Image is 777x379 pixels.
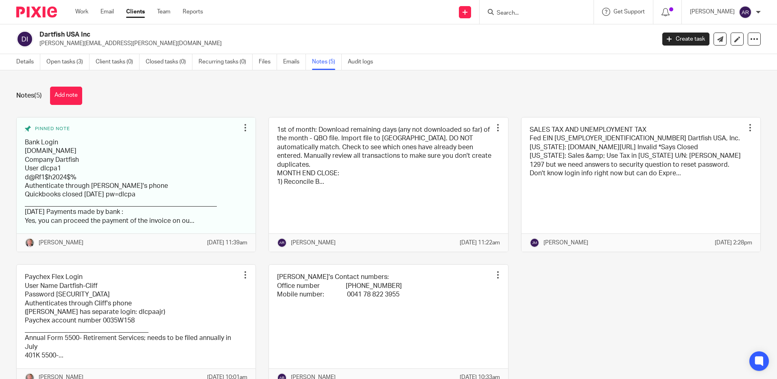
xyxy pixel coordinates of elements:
a: Notes (5) [312,54,342,70]
button: Add note [50,87,82,105]
img: svg%3E [16,30,33,48]
input: Search [496,10,569,17]
a: Work [75,8,88,16]
a: Files [259,54,277,70]
a: Create task [662,33,709,46]
a: Client tasks (0) [96,54,140,70]
h2: Dartfish USA Inc [39,30,528,39]
img: Pixie [16,7,57,17]
a: Open tasks (3) [46,54,89,70]
span: (5) [34,92,42,99]
p: [DATE] 11:39am [207,239,247,247]
img: svg%3E [277,238,287,248]
a: Email [100,8,114,16]
p: [PERSON_NAME][EMAIL_ADDRESS][PERSON_NAME][DOMAIN_NAME] [39,39,650,48]
div: Pinned note [25,126,239,132]
a: Emails [283,54,306,70]
p: [PERSON_NAME] [291,239,336,247]
a: Recurring tasks (0) [199,54,253,70]
p: [DATE] 11:22am [460,239,500,247]
a: Details [16,54,40,70]
img: svg%3E [739,6,752,19]
p: [DATE] 2:28pm [715,239,752,247]
a: Clients [126,8,145,16]
h1: Notes [16,91,42,100]
p: [PERSON_NAME] [39,239,83,247]
a: Closed tasks (0) [146,54,192,70]
p: [PERSON_NAME] [543,239,588,247]
span: Get Support [613,9,645,15]
a: Team [157,8,170,16]
img: svg%3E [530,238,539,248]
a: Reports [183,8,203,16]
img: cd2011-crop.jpg [25,238,35,248]
a: Audit logs [348,54,379,70]
p: [PERSON_NAME] [690,8,735,16]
